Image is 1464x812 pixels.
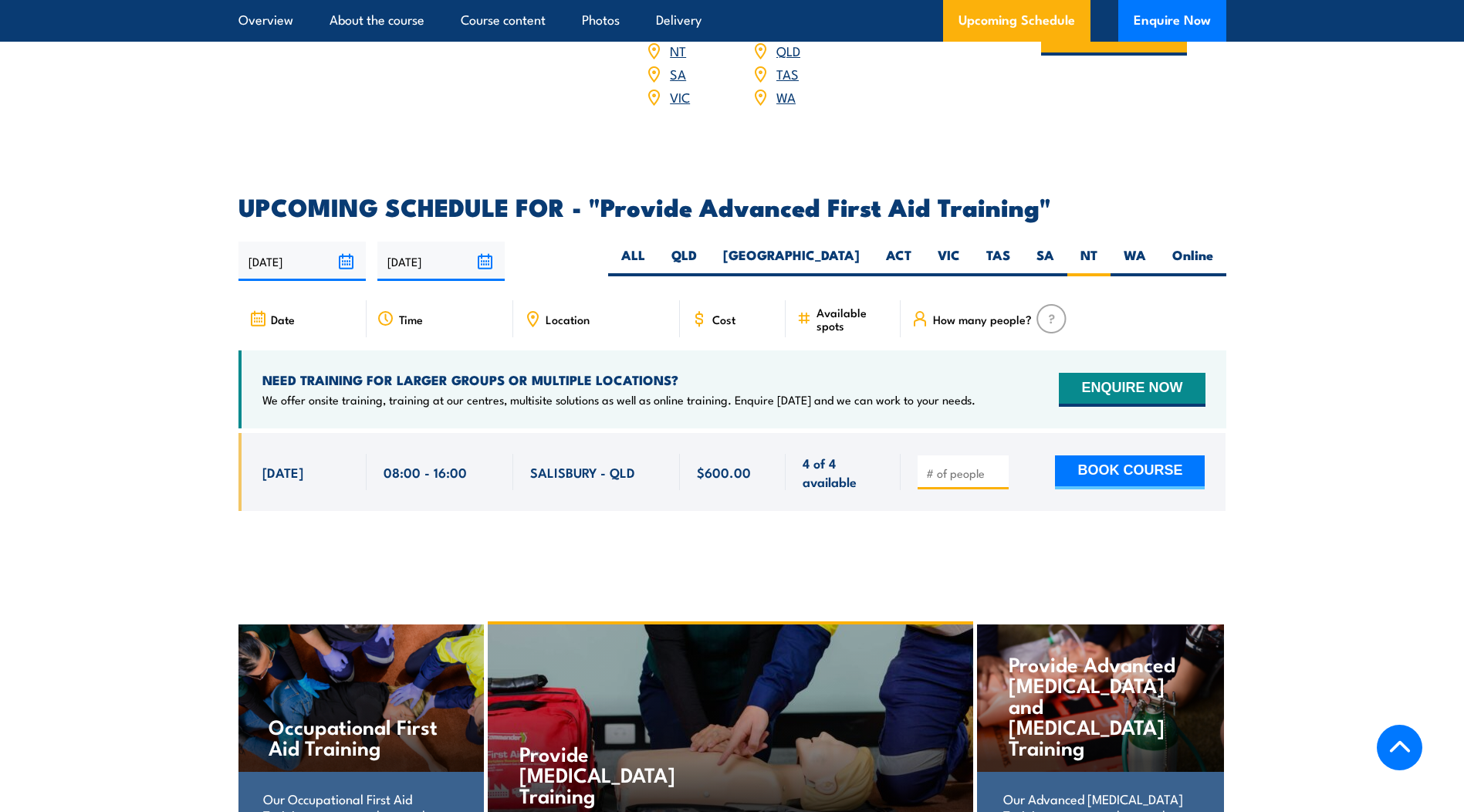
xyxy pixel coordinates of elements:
[262,463,303,481] span: [DATE]
[399,313,423,326] span: Time
[973,246,1023,276] label: TAS
[1009,653,1192,757] h4: Provide Advanced [MEDICAL_DATA] and [MEDICAL_DATA] Training
[608,246,658,276] label: ALL
[1111,246,1159,276] label: WA
[925,246,973,276] label: VIC
[776,41,800,59] a: QLD
[271,313,295,326] span: Date
[803,454,884,490] span: 4 of 4 available
[1059,373,1205,407] button: ENQUIRE NOW
[377,242,505,281] input: To date
[776,87,796,106] a: WA
[710,246,873,276] label: [GEOGRAPHIC_DATA]
[933,313,1032,326] span: How many people?
[238,195,1226,217] h2: UPCOMING SCHEDULE FOR - "Provide Advanced First Aid Training"
[1067,246,1111,276] label: NT
[776,64,799,83] a: TAS
[269,716,451,757] h4: Occupational First Aid Training
[530,463,635,481] span: SALISBURY - QLD
[546,313,590,326] span: Location
[262,371,975,388] h4: NEED TRAINING FOR LARGER GROUPS OR MULTIPLE LOCATIONS?
[670,41,686,59] a: NT
[658,246,710,276] label: QLD
[384,463,467,481] span: 08:00 - 16:00
[519,743,701,805] h4: Provide [MEDICAL_DATA] Training
[873,246,925,276] label: ACT
[712,313,735,326] span: Cost
[670,87,690,106] a: VIC
[670,64,686,83] a: SA
[697,463,751,481] span: $600.00
[1055,455,1205,489] button: BOOK COURSE
[817,306,890,332] span: Available spots
[238,242,366,281] input: From date
[262,392,975,408] p: We offer onsite training, training at our centres, multisite solutions as well as online training...
[926,465,1003,481] input: # of people
[1159,246,1226,276] label: Online
[1023,246,1067,276] label: SA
